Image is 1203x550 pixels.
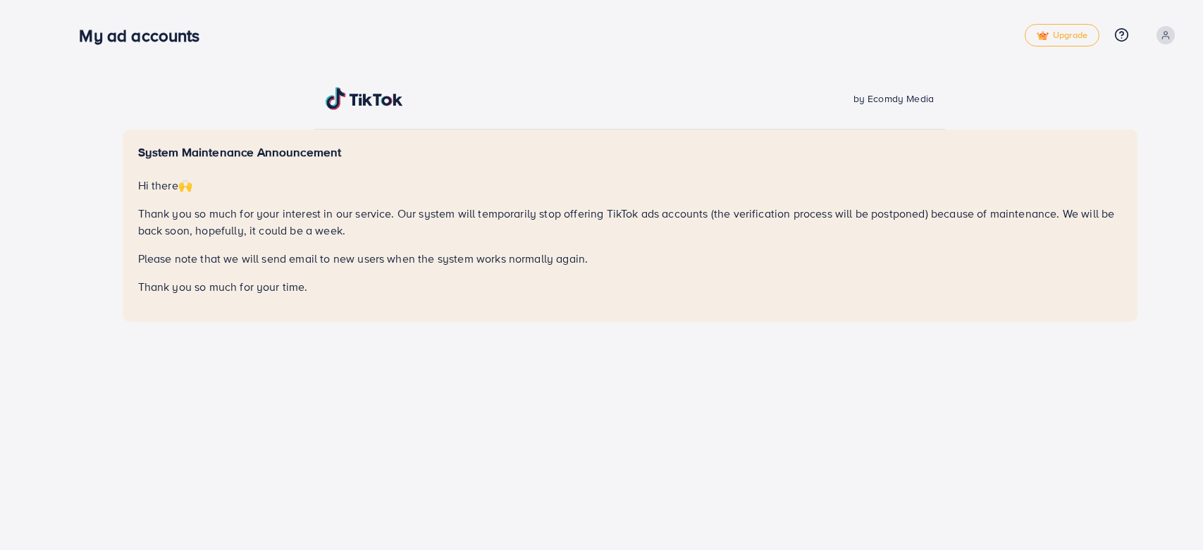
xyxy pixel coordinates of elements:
span: 🙌 [178,177,192,193]
p: Thank you so much for your interest in our service. Our system will temporarily stop offering Tik... [138,205,1122,239]
h3: My ad accounts [79,25,211,46]
p: Thank you so much for your time. [138,278,1122,295]
span: by Ecomdy Media [853,92,934,106]
a: tickUpgrade [1025,24,1099,46]
img: tick [1037,31,1049,41]
p: Hi there [138,177,1122,194]
img: TikTok [326,87,403,110]
p: Please note that we will send email to new users when the system works normally again. [138,250,1122,267]
h5: System Maintenance Announcement [138,145,1122,160]
span: Upgrade [1037,30,1087,41]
